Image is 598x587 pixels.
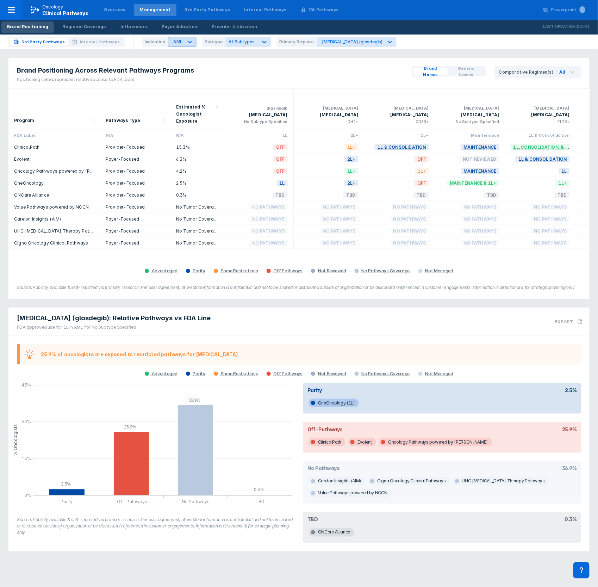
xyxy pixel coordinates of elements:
div: Sort [170,89,223,129]
div: Parity [193,268,205,274]
a: UHC [MEDICAL_DATA] Therapy Pathways [14,228,103,234]
tspan: % Oncologists [12,425,18,456]
span: No Pathways [391,203,429,211]
div: VA Pathways [309,7,339,13]
p: [DATE] [575,23,590,30]
div: FDA Label [14,132,94,138]
span: [MEDICAL_DATA] (glasdegib): Relative Pathways vs FDA Line [17,314,211,322]
span: Clinical Pathways [42,10,88,16]
button: 3rd Party Pathways [10,38,68,45]
div: [MEDICAL_DATA] [511,111,570,118]
span: TBD [343,191,359,199]
tspan: 2.5% [61,482,71,487]
span: Carelon Insights (AIM) [309,477,365,486]
div: Not Managed [425,371,454,377]
a: Provider Utilization [206,21,263,33]
a: 3rd Party Pathways [179,4,236,16]
div: Indication [142,37,168,47]
span: ClinicalPath [309,438,345,446]
span: UHC [MEDICAL_DATA] Therapy Pathways [453,477,549,486]
div: [MEDICAL_DATA] [299,105,359,111]
div: Off-Pathways [307,426,343,432]
span: No Pathways [249,215,288,223]
tspan: TBD [255,499,264,505]
div: Provider-Focused [106,204,165,210]
div: Contact Support [573,562,590,579]
span: No Pathways [461,239,499,247]
div: [MEDICAL_DATA] [440,105,499,111]
a: Payer Adoption [156,21,203,33]
div: Not Managed [425,268,454,274]
span: No Pathways [391,215,429,223]
span: Maintenance [461,167,499,175]
tspan: 36.9% [188,398,200,403]
tspan: No Pathways [182,499,210,505]
a: Overview [98,4,131,16]
span: No Pathways [249,239,288,247]
span: No Pathways [320,239,359,247]
span: No Pathways [461,227,499,235]
div: 1L & Consolidation [511,132,570,138]
span: 2L+ [344,155,359,163]
tspan: 25.9% [124,425,136,430]
div: IDH2+ [299,118,359,125]
tspan: 0% [24,493,31,498]
span: TBD [273,191,288,199]
div: Sort [8,89,100,129]
div: [MEDICAL_DATA] [370,111,429,118]
div: Provider Utilization [212,24,257,30]
div: 1L [229,132,288,138]
div: Comparative Regimen(s) [499,69,556,75]
div: No Tumor Coverage [176,228,218,234]
span: TBD [484,191,499,199]
g: column chart , with 1 column series, . Y-scale minimum value is 0 , maximum value is 0.45. X-scal... [12,379,299,513]
a: ClinicalPath [14,144,39,150]
span: TBD [414,191,429,199]
div: Payer-Focused [106,216,165,222]
div: N/A [106,132,165,138]
span: Evolent [348,438,376,446]
div: No Pathways Coverage [362,268,410,274]
span: 3rd Party Pathways [22,39,65,45]
div: [MEDICAL_DATA] [299,111,359,118]
div: Sort [100,89,170,129]
div: 1L+ [370,132,429,138]
div: 2L+ [299,132,359,138]
div: 2.5% [176,180,218,186]
div: 3rd Party Pathways [185,7,230,13]
span: 1L [559,167,570,175]
span: No Pathways [531,239,570,247]
div: No Pathways Coverage [362,371,410,377]
a: Carelon Insights (AIM) [14,216,61,222]
div: Influencers [120,24,148,30]
div: No Subtype Specified [440,118,499,125]
div: FLT3+ [511,118,570,125]
tspan: 0.3% [254,487,264,492]
div: CD33+ [370,118,429,125]
div: TBD [307,517,318,523]
span: 1L+ [344,167,359,175]
span: ONCare Alliance [309,528,355,537]
div: Management [140,7,171,13]
div: Provider-Focused [106,180,165,186]
div: Some Restrictions [221,371,258,377]
div: Not Reviewed [318,268,346,274]
span: OFF [415,179,429,187]
h3: Export [555,319,573,324]
button: Export [551,310,587,333]
span: 2L+ [344,179,359,187]
div: Provider-Focused [106,144,165,150]
figcaption: Source: Publicly available & self-reported via primary research; Per user agreement, all webtool ... [17,284,581,291]
div: Advantaged [152,371,177,377]
a: Evolent [14,156,30,162]
span: 1L & Consolidation [516,155,570,163]
div: Primary Regimen [277,37,317,47]
tspan: Off-Pathways [117,499,148,505]
div: N/A [176,132,218,138]
div: [MEDICAL_DATA] (glasdegib) [322,39,383,44]
div: Advantaged [152,268,177,274]
span: 1L+ [344,143,359,151]
div: FDA approved use for 1L in AML for No Subtype Specified [17,324,211,330]
span: OneOncology (1L) [309,399,359,407]
span: 1L+ [556,179,570,187]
